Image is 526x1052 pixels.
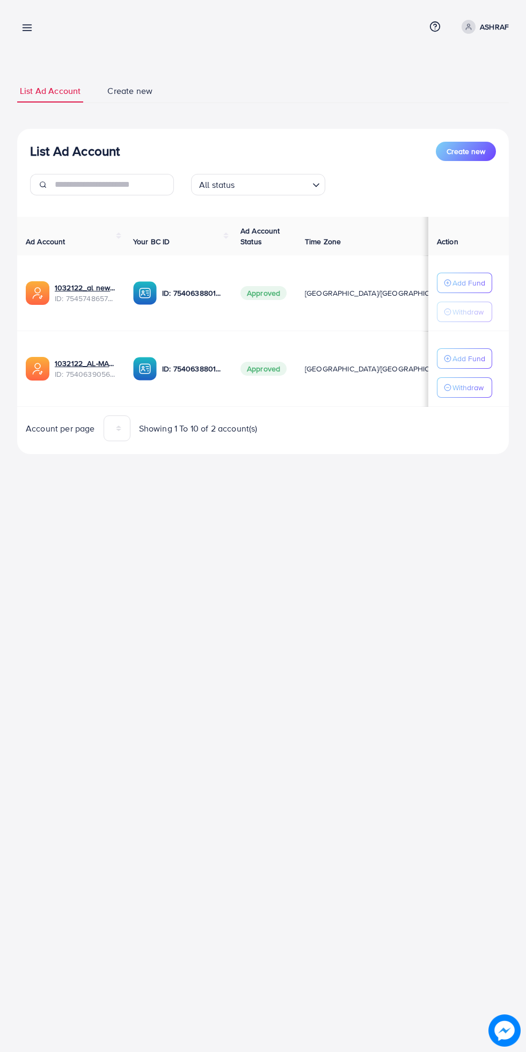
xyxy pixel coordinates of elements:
img: ic-ba-acc.ded83a64.svg [133,281,157,305]
span: Create new [447,146,485,157]
span: Ad Account [26,236,65,247]
div: Search for option [191,174,325,195]
img: image [488,1014,521,1047]
button: Add Fund [437,273,492,293]
img: ic-ads-acc.e4c84228.svg [26,281,49,305]
span: All status [197,177,237,193]
div: <span class='underline'>1032122_AL-MAKKAH_1755691890611</span></br>7540639056867557392 [55,358,116,380]
p: ASHRAF [480,20,509,33]
a: ASHRAF [457,20,509,34]
span: Showing 1 To 10 of 2 account(s) [139,422,258,435]
p: ID: 7540638801937629201 [162,362,223,375]
img: ic-ba-acc.ded83a64.svg [133,357,157,381]
img: ic-ads-acc.e4c84228.svg [26,357,49,381]
span: [GEOGRAPHIC_DATA]/[GEOGRAPHIC_DATA] [305,363,454,374]
button: Add Fund [437,348,492,369]
span: Approved [240,286,287,300]
button: Withdraw [437,302,492,322]
p: Withdraw [452,305,484,318]
p: Add Fund [452,352,485,365]
span: [GEOGRAPHIC_DATA]/[GEOGRAPHIC_DATA] [305,288,454,298]
span: Create new [107,85,152,97]
span: Account per page [26,422,95,435]
span: Action [437,236,458,247]
h3: List Ad Account [30,143,120,159]
span: ID: 7545748657711988753 [55,293,116,304]
a: 1032122_AL-MAKKAH_1755691890611 [55,358,116,369]
button: Withdraw [437,377,492,398]
button: Create new [436,142,496,161]
a: 1032122_al new_1756881546706 [55,282,116,293]
p: Add Fund [452,276,485,289]
span: Ad Account Status [240,225,280,247]
span: ID: 7540639056867557392 [55,369,116,379]
div: <span class='underline'>1032122_al new_1756881546706</span></br>7545748657711988753 [55,282,116,304]
p: ID: 7540638801937629201 [162,287,223,299]
span: Your BC ID [133,236,170,247]
span: List Ad Account [20,85,81,97]
span: Time Zone [305,236,341,247]
input: Search for option [238,175,308,193]
span: Approved [240,362,287,376]
p: Withdraw [452,381,484,394]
